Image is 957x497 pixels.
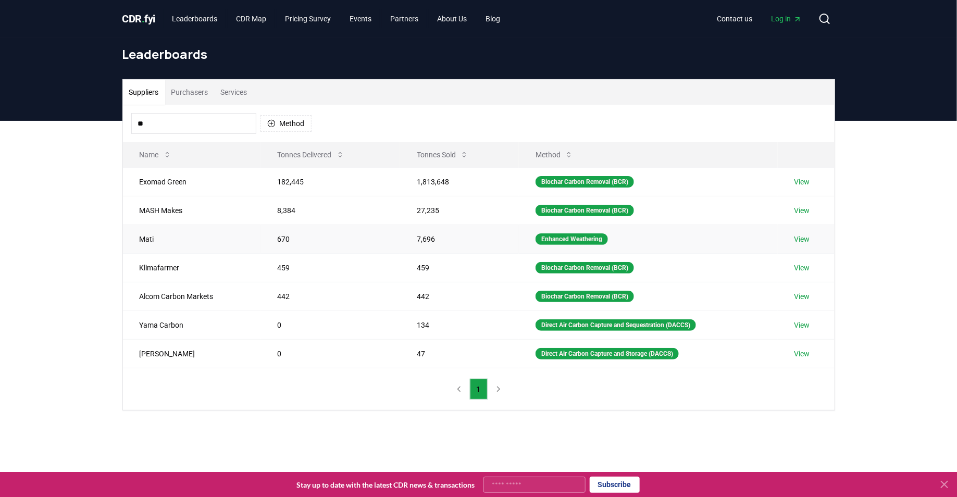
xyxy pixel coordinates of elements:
[400,196,518,225] td: 27,235
[794,291,810,302] a: View
[536,262,634,274] div: Biochar Carbon Removal (BCR)
[123,167,261,196] td: Exomad Green
[123,310,261,339] td: Yama Carbon
[400,339,518,368] td: 47
[536,291,634,302] div: Biochar Carbon Removal (BCR)
[261,167,401,196] td: 182,445
[794,205,810,216] a: View
[269,144,353,165] button: Tonnes Delivered
[123,282,261,310] td: Alcom Carbon Markets
[536,205,634,216] div: Biochar Carbon Removal (BCR)
[123,196,261,225] td: MASH Makes
[400,253,518,282] td: 459
[261,310,401,339] td: 0
[794,349,810,359] a: View
[400,167,518,196] td: 1,813,648
[536,176,634,188] div: Biochar Carbon Removal (BCR)
[536,319,696,331] div: Direct Air Carbon Capture and Sequestration (DACCS)
[429,9,475,28] a: About Us
[142,13,145,25] span: .
[382,9,427,28] a: Partners
[536,348,679,359] div: Direct Air Carbon Capture and Storage (DACCS)
[709,9,810,28] nav: Main
[400,282,518,310] td: 442
[228,9,275,28] a: CDR Map
[165,80,215,105] button: Purchasers
[260,115,312,132] button: Method
[400,310,518,339] td: 134
[400,225,518,253] td: 7,696
[794,234,810,244] a: View
[261,282,401,310] td: 442
[470,379,488,400] button: 1
[123,339,261,368] td: [PERSON_NAME]
[122,11,156,26] a: CDR.fyi
[131,144,180,165] button: Name
[527,144,581,165] button: Method
[164,9,226,28] a: Leaderboards
[122,46,835,63] h1: Leaderboards
[261,253,401,282] td: 459
[763,9,810,28] a: Log in
[536,233,608,245] div: Enhanced Weathering
[408,144,477,165] button: Tonnes Sold
[261,225,401,253] td: 670
[772,14,802,24] span: Log in
[261,196,401,225] td: 8,384
[122,13,156,25] span: CDR fyi
[215,80,254,105] button: Services
[794,263,810,273] a: View
[261,339,401,368] td: 0
[123,253,261,282] td: Klimafarmer
[794,320,810,330] a: View
[477,9,508,28] a: Blog
[164,9,508,28] nav: Main
[123,225,261,253] td: Mati
[709,9,761,28] a: Contact us
[123,80,165,105] button: Suppliers
[277,9,339,28] a: Pricing Survey
[341,9,380,28] a: Events
[794,177,810,187] a: View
